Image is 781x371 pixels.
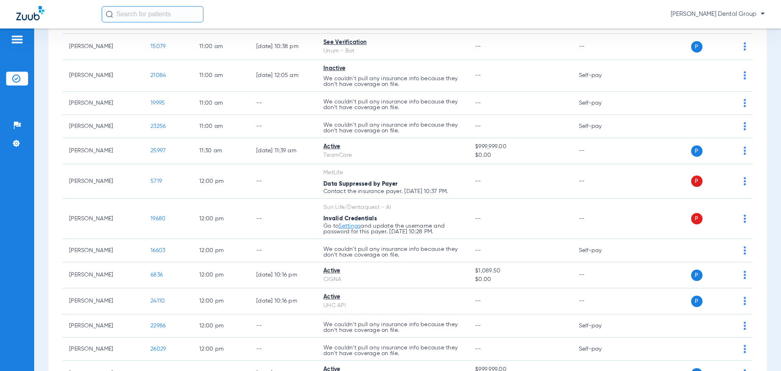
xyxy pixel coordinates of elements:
[323,189,462,194] p: Contact the insurance payer. [DATE] 10:37 PM.
[151,44,166,49] span: 15079
[151,123,166,129] span: 23256
[193,92,250,115] td: 11:00 AM
[475,72,481,78] span: --
[323,246,462,258] p: We couldn’t pull any insurance info because they don’t have coverage on file.
[475,143,565,151] span: $999,999.00
[475,216,481,222] span: --
[572,338,627,361] td: Self-pay
[475,44,481,49] span: --
[323,216,377,222] span: Invalid Credentials
[323,301,462,310] div: UHC API
[63,60,144,92] td: [PERSON_NAME]
[323,203,462,212] div: Sun Life/Dentaquest - AI
[151,298,165,304] span: 24110
[475,178,481,184] span: --
[193,60,250,92] td: 11:00 AM
[151,178,162,184] span: 5719
[572,288,627,314] td: --
[572,34,627,60] td: --
[250,115,317,138] td: --
[63,138,144,164] td: [PERSON_NAME]
[193,115,250,138] td: 11:00 AM
[323,223,462,235] p: Go to and update the username and password for this payer. [DATE] 10:28 PM.
[475,346,481,352] span: --
[323,169,462,177] div: MetLife
[193,164,250,199] td: 12:00 PM
[475,123,481,129] span: --
[63,34,144,60] td: [PERSON_NAME]
[323,38,462,47] div: See Verification
[744,271,746,279] img: group-dot-blue.svg
[193,138,250,164] td: 11:30 AM
[250,34,317,60] td: [DATE] 10:38 PM
[63,314,144,338] td: [PERSON_NAME]
[323,151,462,160] div: TeamCare
[744,215,746,223] img: group-dot-blue.svg
[63,262,144,288] td: [PERSON_NAME]
[744,322,746,330] img: group-dot-blue.svg
[740,332,781,371] iframe: Chat Widget
[63,115,144,138] td: [PERSON_NAME]
[691,270,702,281] span: P
[744,246,746,255] img: group-dot-blue.svg
[691,213,702,224] span: P
[572,164,627,199] td: --
[323,267,462,275] div: Active
[250,314,317,338] td: --
[193,314,250,338] td: 12:00 PM
[323,64,462,73] div: Inactive
[572,262,627,288] td: --
[323,293,462,301] div: Active
[475,100,481,106] span: --
[63,199,144,239] td: [PERSON_NAME]
[193,288,250,314] td: 12:00 PM
[572,92,627,115] td: Self-pay
[250,288,317,314] td: [DATE] 10:16 PM
[475,248,481,253] span: --
[572,239,627,262] td: Self-pay
[63,164,144,199] td: [PERSON_NAME]
[193,338,250,361] td: 12:00 PM
[11,35,24,44] img: hamburger-icon
[63,288,144,314] td: [PERSON_NAME]
[63,239,144,262] td: [PERSON_NAME]
[323,99,462,110] p: We couldn’t pull any insurance info because they don’t have coverage on file.
[151,148,166,154] span: 25997
[16,6,44,20] img: Zuub Logo
[323,345,462,356] p: We couldn’t pull any insurance info because they don’t have coverage on file.
[323,322,462,333] p: We couldn’t pull any insurance info because they don’t have coverage on file.
[151,346,166,352] span: 26029
[744,122,746,130] img: group-dot-blue.svg
[151,72,166,78] span: 21084
[572,199,627,239] td: --
[193,262,250,288] td: 12:00 PM
[691,41,702,53] span: P
[151,323,166,329] span: 22986
[250,60,317,92] td: [DATE] 12:05 AM
[744,99,746,107] img: group-dot-blue.svg
[323,143,462,151] div: Active
[323,76,462,87] p: We couldn’t pull any insurance info because they don’t have coverage on file.
[250,138,317,164] td: [DATE] 11:39 AM
[475,151,565,160] span: $0.00
[106,11,113,18] img: Search Icon
[151,216,166,222] span: 19680
[63,92,144,115] td: [PERSON_NAME]
[671,10,765,18] span: [PERSON_NAME] Dental Group
[250,164,317,199] td: --
[691,296,702,307] span: P
[193,199,250,239] td: 12:00 PM
[475,275,565,284] span: $0.00
[744,147,746,155] img: group-dot-blue.svg
[323,122,462,134] p: We couldn’t pull any insurance info because they don’t have coverage on file.
[572,115,627,138] td: Self-pay
[323,181,397,187] span: Data Suppressed by Payer
[151,248,165,253] span: 16603
[338,223,360,229] a: Settings
[744,71,746,79] img: group-dot-blue.svg
[250,92,317,115] td: --
[572,314,627,338] td: Self-pay
[475,267,565,275] span: $1,089.50
[691,176,702,187] span: P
